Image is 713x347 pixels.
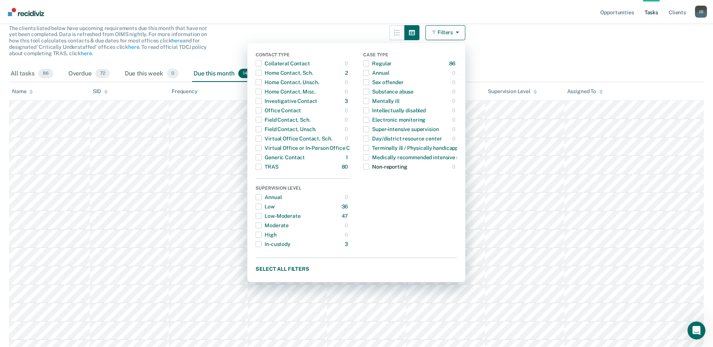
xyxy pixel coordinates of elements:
div: 0 [452,86,457,98]
div: 0 [452,67,457,79]
div: J D [695,6,707,18]
div: Super-intensive supervision [363,123,439,135]
a: here [171,38,182,44]
div: 0 [345,123,350,135]
a: here [128,44,139,50]
div: 0 [345,191,350,203]
div: Virtual Office Contact, Sch. [256,133,332,145]
div: Annual [363,67,389,79]
div: In-custody [256,238,291,250]
div: 0 [452,76,457,88]
div: Investigative Contact [256,95,317,107]
button: Select all filters [256,264,457,273]
button: Filters [425,25,465,40]
span: The clients listed below have upcoming requirements due this month that have not yet been complet... [9,25,207,56]
div: Office Contact [256,104,301,116]
div: Non-reporting [363,161,407,173]
div: Field Contact, Unsch. [256,123,316,135]
div: 0 [452,133,457,145]
div: 0 [452,114,457,126]
div: 0 [345,219,350,231]
div: Substance abuse [363,86,413,98]
div: Frequency [172,88,198,95]
div: 0 [345,133,350,145]
div: Field Contact, Sch. [256,114,310,126]
a: here [81,50,92,56]
div: 0 [345,76,350,88]
span: 72 [95,69,110,78]
img: Recidiviz [8,8,44,16]
span: 86 [38,69,53,78]
div: 0 [345,86,350,98]
div: 0 [345,114,350,126]
div: Collateral Contact [256,57,310,69]
div: 0 [345,104,350,116]
div: Case Type [363,52,457,59]
div: 3 [345,95,350,107]
div: Low-Moderate [256,210,300,222]
div: Electronic monitoring [363,114,425,126]
div: Home Contact, Sch. [256,67,313,79]
div: 86 [449,57,457,69]
div: Contact Type [256,52,350,59]
div: Assigned To [567,88,603,95]
div: 0 [452,161,457,173]
div: 0 [345,57,350,69]
div: 2 [345,67,350,79]
div: Sex offender [363,76,403,88]
div: 0 [452,95,457,107]
div: Home Contact, Unsch. [256,76,319,88]
div: Annual [256,191,282,203]
div: Overdue72 [67,66,111,82]
div: Generic Contact [256,151,305,163]
div: Moderate [256,219,289,231]
div: Virtual Office or In-Person Office Contact [256,142,366,154]
div: Supervision Level [488,88,537,95]
div: TRAS [256,161,278,173]
div: Intellectually disabled [363,104,426,116]
span: 14 [238,69,252,78]
div: 0 [345,229,350,241]
div: SID [93,88,108,95]
span: 0 [167,69,179,78]
div: Terminally ill / Physically handicapped [363,142,464,154]
div: Due this month14 [192,66,254,82]
div: 0 [452,123,457,135]
div: Home Contact, Misc. [256,86,315,98]
div: All tasks86 [9,66,55,82]
div: Mentally ill [363,95,399,107]
button: Profile dropdown button [695,6,707,18]
div: 80 [342,161,350,173]
div: Regular [363,57,392,69]
div: 47 [342,210,350,222]
div: Due this week0 [123,66,180,82]
div: High [256,229,276,241]
div: Day/district resource center [363,133,442,145]
div: 0 [452,104,457,116]
div: Low [256,201,275,213]
div: Supervision Level [256,186,350,192]
iframe: Intercom live chat [687,321,705,339]
div: Name [12,88,33,95]
div: 1 [346,151,350,163]
div: Medically recommended intensive supervision [363,151,484,163]
div: 3 [345,238,350,250]
div: 36 [342,201,350,213]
